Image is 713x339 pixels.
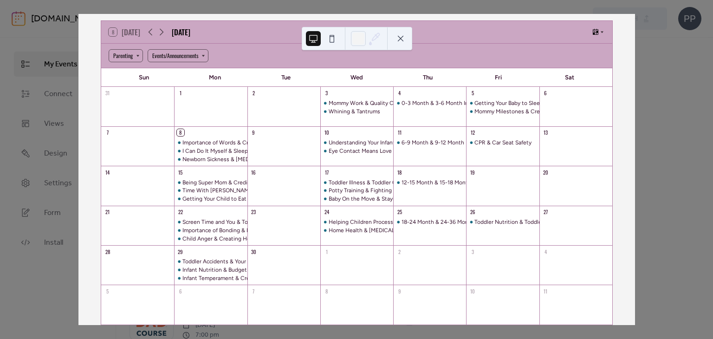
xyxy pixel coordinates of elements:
[542,287,549,294] div: 11
[174,227,247,235] div: Importance of Bonding & Infant Expectations
[182,179,342,187] div: Being Super Mom & Credit Scores: the Good, the Bad, the Ugly
[474,218,555,226] div: Toddler Nutrition & Toddler Play
[393,218,466,226] div: 18-24 Month & 24-36 Month Milestones
[174,156,247,163] div: Newborn Sickness & Teething Time
[174,274,247,282] div: Infant Temperament & Creating Courage
[182,266,257,274] div: Infant Nutrition & Budget 101
[542,129,549,136] div: 13
[534,68,605,87] div: Sat
[329,195,432,203] div: Baby On the Move & Staying Out of Debt
[329,187,448,195] div: Potty Training & Fighting the Impulse to Spend
[104,248,111,255] div: 28
[104,90,111,97] div: 31
[104,169,111,176] div: 14
[463,68,534,87] div: Fri
[177,209,184,215] div: 22
[396,169,403,176] div: 18
[474,99,566,107] div: Getting Your Baby to Sleep & Crying
[174,179,247,187] div: Being Super Mom & Credit Scores: the Good, the Bad, the Ugly
[174,235,247,243] div: Child Anger & Creating Honesty
[177,248,184,255] div: 29
[182,258,288,266] div: Toddler Accidents & Your Financial Future
[323,248,330,255] div: 1
[469,287,476,294] div: 10
[182,235,265,243] div: Child Anger & Creating Honesty
[177,169,184,176] div: 15
[469,90,476,97] div: 5
[393,139,466,147] div: 6-9 Month & 9-12 Month Infant Expectations
[320,187,393,195] div: Potty Training & Fighting the Impulse to Spend
[250,68,321,87] div: Tue
[177,287,184,294] div: 6
[323,90,330,97] div: 3
[174,139,247,147] div: Importance of Words & Credit Cards: Friend or Foe?
[469,129,476,136] div: 12
[396,129,403,136] div: 11
[329,179,421,187] div: Toddler Illness & Toddler Oral Health
[323,209,330,215] div: 24
[329,218,441,226] div: Helping Children Process Change & Siblings
[320,139,393,147] div: Understanding Your Infant & Infant Accidents
[250,129,257,136] div: 9
[320,108,393,116] div: Whining & Tantrums
[474,139,532,147] div: CPR & Car Seat Safety
[396,90,403,97] div: 4
[323,129,330,136] div: 10
[392,68,463,87] div: Thu
[182,227,296,235] div: Importance of Bonding & Infant Expectations
[250,209,257,215] div: 23
[542,90,549,97] div: 6
[320,227,393,235] div: Home Health & Anger Management
[182,218,279,226] div: Screen Time and You & Toddler Safety
[182,139,314,147] div: Importance of Words & Credit Cards: Friend or Foe?
[320,99,393,107] div: Mommy Work & Quality Childcare
[182,187,331,195] div: Time With [PERSON_NAME] & Words Matter: Silent Words
[320,179,393,187] div: Toddler Illness & Toddler Oral Health
[402,99,513,107] div: 0-3 Month & 3-6 Month Infant Expectations
[320,147,393,155] div: Eye Contact Means Love & Words Matter: Magic Words
[396,209,403,215] div: 25
[329,139,443,147] div: Understanding Your Infant & Infant Accidents
[393,99,466,107] div: 0-3 Month & 3-6 Month Infant Expectations
[402,179,501,187] div: 12-15 Month & 15-18 Month Milestones
[182,156,293,163] div: Newborn Sickness & [MEDICAL_DATA] Time
[180,68,251,87] div: Mon
[402,139,515,147] div: 6-9 Month & 9-12 Month Infant Expectations
[466,99,539,107] div: Getting Your Baby to Sleep & Crying
[542,169,549,176] div: 20
[104,209,111,215] div: 21
[174,147,247,155] div: I Can Do It Myself & Sleeping, Bedtime, and Mornings
[177,90,184,97] div: 1
[466,218,539,226] div: Toddler Nutrition & Toddler Play
[542,209,549,215] div: 27
[250,248,257,255] div: 30
[320,195,393,203] div: Baby On the Move & Staying Out of Debt
[323,287,330,294] div: 8
[396,287,403,294] div: 9
[250,287,257,294] div: 7
[474,108,577,116] div: Mommy Milestones & Creating Kindness
[320,218,393,226] div: Helping Children Process Change & Siblings
[182,274,286,282] div: Infant Temperament & Creating Courage
[177,129,184,136] div: 8
[329,227,413,235] div: Home Health & [MEDICAL_DATA]
[393,179,466,187] div: 12-15 Month & 15-18 Month Milestones
[396,248,403,255] div: 2
[250,90,257,97] div: 2
[182,195,306,203] div: Getting Your Child to Eat & Creating Confidence
[174,218,247,226] div: Screen Time and You & Toddler Safety
[250,169,257,176] div: 16
[104,287,111,294] div: 5
[329,108,380,116] div: Whining & Tantrums
[402,218,504,226] div: 18-24 Month & 24-36 Month Milestones
[174,266,247,274] div: Infant Nutrition & Budget 101
[469,169,476,176] div: 19
[321,68,392,87] div: Wed
[542,248,549,255] div: 4
[182,147,317,155] div: I Can Do It Myself & Sleeping, Bedtime, and Mornings
[469,209,476,215] div: 26
[466,139,539,147] div: CPR & Car Seat Safety
[329,147,469,155] div: Eye Contact Means Love & Words Matter: Magic Words
[174,195,247,203] div: Getting Your Child to Eat & Creating Confidence
[174,258,247,266] div: Toddler Accidents & Your Financial Future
